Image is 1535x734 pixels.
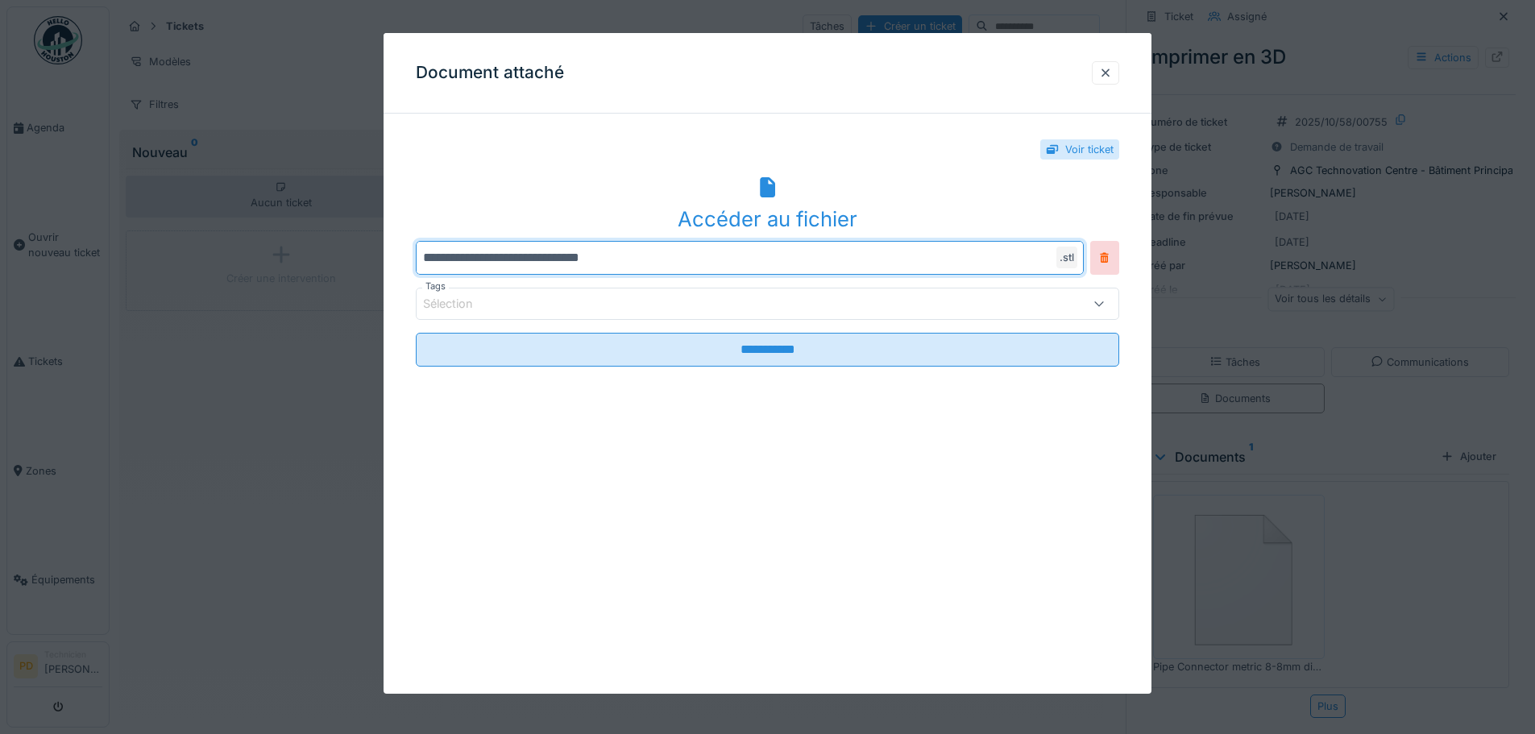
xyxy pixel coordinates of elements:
div: .stl [1056,247,1077,268]
div: Voir ticket [1065,142,1114,157]
label: Tags [422,280,449,293]
div: Accéder au fichier [416,204,1119,234]
div: Sélection [423,295,496,313]
h3: Document attaché [416,63,564,83]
